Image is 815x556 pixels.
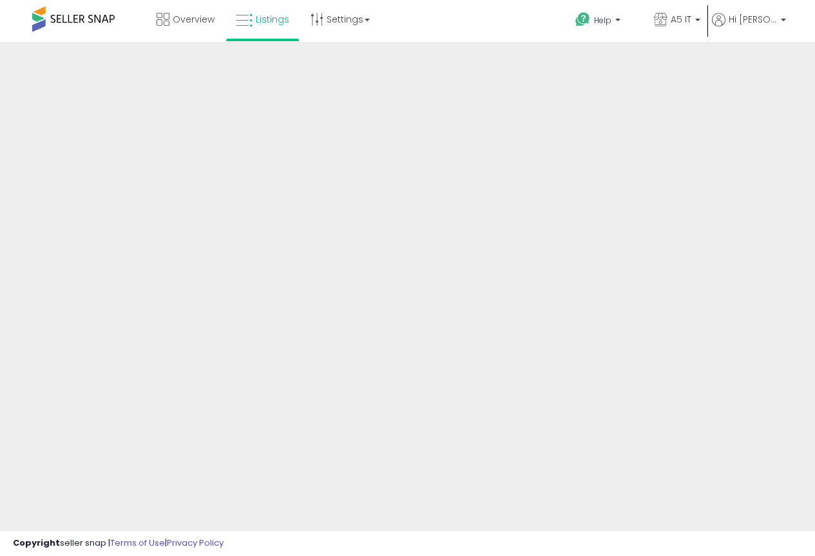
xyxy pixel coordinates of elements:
[13,537,224,550] div: seller snap | |
[575,12,591,28] i: Get Help
[565,2,642,42] a: Help
[712,13,786,42] a: Hi [PERSON_NAME]
[671,13,691,26] span: A5 IT
[110,537,165,549] a: Terms of Use
[13,537,60,549] strong: Copyright
[256,13,289,26] span: Listings
[167,537,224,549] a: Privacy Policy
[594,15,611,26] span: Help
[173,13,215,26] span: Overview
[729,13,777,26] span: Hi [PERSON_NAME]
